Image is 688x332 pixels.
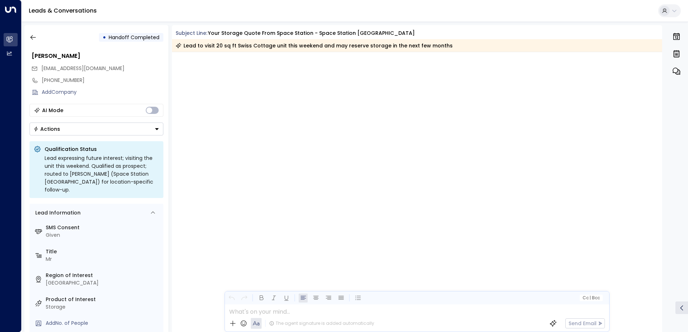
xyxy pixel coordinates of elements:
div: AddNo. of People [46,319,160,327]
a: Leads & Conversations [29,6,97,15]
span: jordanakudu@gmail.com [41,65,125,72]
div: AI Mode [42,107,63,114]
div: [PERSON_NAME] [32,52,163,60]
label: Region of Interest [46,272,160,279]
span: | [589,295,591,300]
span: Handoff Completed [109,34,159,41]
div: Mr [46,255,160,263]
span: Subject Line: [176,29,207,37]
div: Lead to visit 20 sq ft Swiss Cottage unit this weekend and may reserve storage in the next few mo... [176,42,453,49]
div: Actions [33,126,60,132]
div: AddCompany [42,88,163,96]
div: • [103,31,106,44]
div: Storage [46,303,160,311]
label: Product of Interest [46,296,160,303]
p: Qualification Status [45,146,159,153]
div: Lead Information [33,209,81,217]
button: Cc|Bcc [579,295,602,301]
button: Undo [227,294,236,303]
div: Your storage quote from Space Station - Space Station [GEOGRAPHIC_DATA] [208,29,415,37]
span: Cc Bcc [582,295,599,300]
div: [GEOGRAPHIC_DATA] [46,279,160,287]
span: [EMAIL_ADDRESS][DOMAIN_NAME] [41,65,125,72]
button: Redo [240,294,249,303]
div: Button group with a nested menu [30,123,163,135]
div: Lead expressing future interest; visiting the unit this weekend. Qualified as prospect; routed to... [45,154,159,194]
div: [PHONE_NUMBER] [42,77,163,84]
label: SMS Consent [46,224,160,231]
div: Given [46,231,160,239]
button: Actions [30,123,163,135]
div: The agent signature is added automatically [269,320,374,327]
label: Title [46,248,160,255]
